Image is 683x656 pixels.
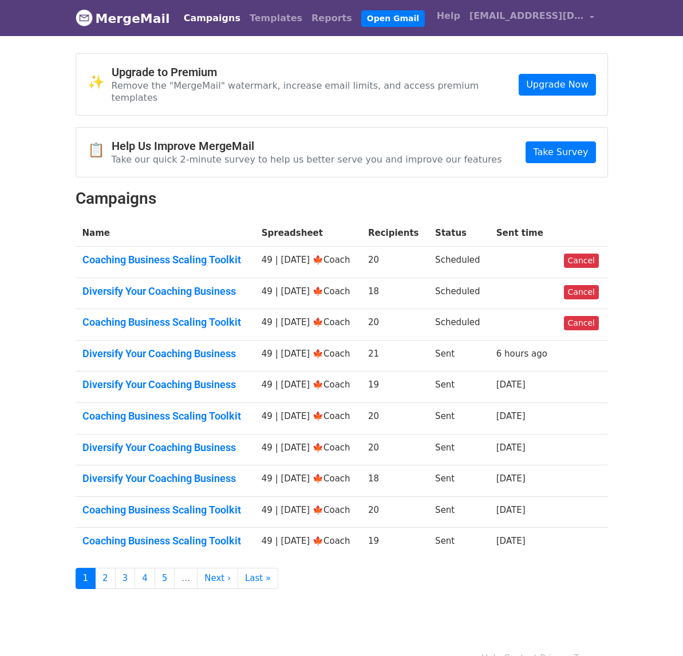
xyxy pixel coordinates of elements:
a: [DATE] [496,473,526,484]
td: Scheduled [428,309,489,341]
a: [DATE] [496,380,526,390]
a: 2 [95,568,116,589]
a: [DATE] [496,411,526,421]
td: 49 | [DATE] 🍁Coach [255,434,361,465]
td: Sent [428,372,489,403]
td: 19 [361,372,428,403]
a: MergeMail [76,6,170,30]
a: Templates [245,7,307,30]
a: Take Survey [526,141,595,163]
td: 49 | [DATE] 🍁Coach [255,465,361,497]
td: 49 | [DATE] 🍁Coach [255,247,361,278]
span: ✨ [88,74,112,90]
td: Sent [428,528,489,559]
a: Diversify Your Coaching Business [82,441,248,454]
a: Diversify Your Coaching Business [82,472,248,485]
a: Diversify Your Coaching Business [82,378,248,391]
a: 1 [76,568,96,589]
span: 📋 [88,142,112,159]
a: [DATE] [496,505,526,515]
td: 20 [361,309,428,341]
p: Take our quick 2-minute survey to help us better serve you and improve our features [112,153,502,165]
td: 20 [361,247,428,278]
a: Coaching Business Scaling Toolkit [82,504,248,516]
td: 49 | [DATE] 🍁Coach [255,309,361,341]
a: [EMAIL_ADDRESS][DOMAIN_NAME] [465,5,599,31]
td: 49 | [DATE] 🍁Coach [255,278,361,309]
a: Cancel [564,316,599,330]
td: 49 | [DATE] 🍁Coach [255,403,361,434]
a: Reports [307,7,357,30]
a: 3 [115,568,136,589]
td: 49 | [DATE] 🍁Coach [255,340,361,372]
td: Sent [428,496,489,528]
a: [DATE] [496,442,526,453]
td: 21 [361,340,428,372]
td: 49 | [DATE] 🍁Coach [255,496,361,528]
td: Sent [428,403,489,434]
td: Scheduled [428,247,489,278]
a: Open Gmail [361,10,425,27]
td: Sent [428,465,489,497]
td: Scheduled [428,278,489,309]
h4: Upgrade to Premium [112,65,519,79]
td: 20 [361,496,428,528]
th: Sent time [489,220,557,247]
td: Sent [428,434,489,465]
h2: Campaigns [76,189,608,208]
a: Coaching Business Scaling Toolkit [82,410,248,422]
a: Campaigns [179,7,245,30]
a: Cancel [564,285,599,299]
span: [EMAIL_ADDRESS][DOMAIN_NAME] [469,9,584,23]
p: Remove the "MergeMail" watermark, increase email limits, and access premium templates [112,80,519,104]
td: 49 | [DATE] 🍁Coach [255,372,361,403]
a: 4 [135,568,155,589]
a: Last » [238,568,278,589]
td: 49 | [DATE] 🍁Coach [255,528,361,559]
th: Spreadsheet [255,220,361,247]
th: Status [428,220,489,247]
a: 6 hours ago [496,349,547,359]
h4: Help Us Improve MergeMail [112,139,502,153]
a: Diversify Your Coaching Business [82,347,248,360]
td: 20 [361,434,428,465]
a: Help [432,5,465,27]
td: 18 [361,278,428,309]
td: 19 [361,528,428,559]
a: Next › [197,568,238,589]
a: Diversify Your Coaching Business [82,285,248,298]
td: 18 [361,465,428,497]
a: Coaching Business Scaling Toolkit [82,535,248,547]
a: Coaching Business Scaling Toolkit [82,316,248,329]
a: 5 [155,568,175,589]
a: [DATE] [496,536,526,546]
th: Recipients [361,220,428,247]
td: Sent [428,340,489,372]
a: Cancel [564,254,599,268]
a: Upgrade Now [519,74,595,96]
a: Coaching Business Scaling Toolkit [82,254,248,266]
img: MergeMail logo [76,9,93,26]
th: Name [76,220,255,247]
td: 20 [361,403,428,434]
